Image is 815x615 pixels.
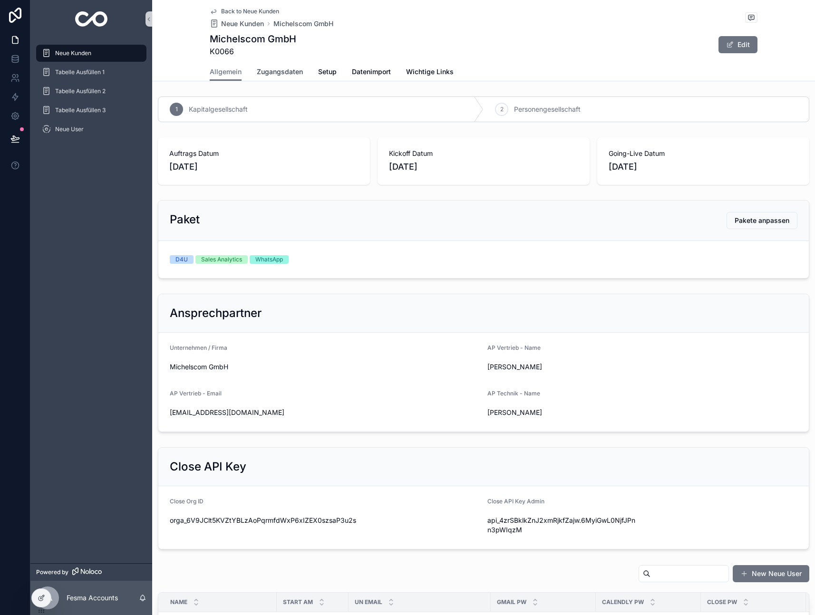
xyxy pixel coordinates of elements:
span: [DATE] [169,160,359,173]
a: Datenimport [352,63,391,82]
span: Allgemein [210,67,242,77]
span: Powered by [36,568,68,576]
span: Tabelle Ausfüllen 2 [55,87,106,95]
div: scrollable content [30,38,152,150]
span: Name [170,598,187,606]
span: Neue Kunden [55,49,91,57]
a: Powered by [30,563,152,581]
span: AP Technik - Name [487,390,540,397]
span: AP Vertrieb - Name [487,344,541,351]
a: Tabelle Ausfüllen 1 [36,64,146,81]
span: Pakete anpassen [735,216,789,225]
span: Close API Key Admin [487,498,544,505]
span: Personengesellschaft [514,105,581,114]
span: Start am [283,598,313,606]
h2: Paket [170,212,200,227]
span: orga_6V9JClt5KVZtYBLzAoPqrmfdWxP6xIZEX0szsaP3u2s [170,516,480,525]
div: Sales Analytics [201,255,242,264]
p: Fesma Accounts [67,593,118,603]
a: Setup [318,63,337,82]
img: App logo [75,11,108,27]
span: AP Vertrieb - Email [170,390,222,397]
button: Pakete anpassen [727,212,797,229]
span: Calendly Pw [602,598,644,606]
a: Wichtige Links [406,63,454,82]
h2: Ansprechpartner [170,306,262,321]
span: Neue Kunden [221,19,264,29]
a: Neue Kunden [36,45,146,62]
a: Tabelle Ausfüllen 2 [36,83,146,100]
span: Close Pw [707,598,737,606]
a: Neue Kunden [210,19,264,29]
span: Unternehmen / Firma [170,344,227,351]
span: K0066 [210,46,296,57]
span: UN Email [355,598,382,606]
span: 2 [500,106,504,113]
span: [EMAIL_ADDRESS][DOMAIN_NAME] [170,408,480,417]
a: Tabelle Ausfüllen 3 [36,102,146,119]
span: 1 [175,106,178,113]
span: [DATE] [389,160,578,173]
span: Setup [318,67,337,77]
div: D4U [175,255,188,264]
button: New Neue User [733,565,809,582]
span: [DATE] [609,160,798,173]
button: Edit [718,36,757,53]
span: Michelscom GmbH [170,362,480,372]
span: api_4zrSBklkZnJ2xmRjkfZajw.6MyiGwL0NjfJPnn3pWIqzM [487,516,639,535]
span: [PERSON_NAME] [487,362,639,372]
span: Zugangsdaten [257,67,303,77]
span: Auftrags Datum [169,149,359,158]
a: Zugangsdaten [257,63,303,82]
a: Neue User [36,121,146,138]
span: Back to Neue Kunden [221,8,279,15]
span: Tabelle Ausfüllen 3 [55,106,106,114]
a: Michelscom GmbH [273,19,333,29]
span: Datenimport [352,67,391,77]
a: Back to Neue Kunden [210,8,279,15]
h2: Close API Key [170,459,246,474]
span: Wichtige Links [406,67,454,77]
span: Tabelle Ausfüllen 1 [55,68,105,76]
span: Going-Live Datum [609,149,798,158]
span: Kickoff Datum [389,149,578,158]
div: WhatsApp [255,255,283,264]
span: Gmail Pw [497,598,526,606]
span: Neue User [55,125,84,133]
span: [PERSON_NAME] [487,408,639,417]
h1: Michelscom GmbH [210,32,296,46]
span: Close Org ID [170,498,204,505]
span: Kapitalgesellschaft [189,105,248,114]
a: Allgemein [210,63,242,81]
